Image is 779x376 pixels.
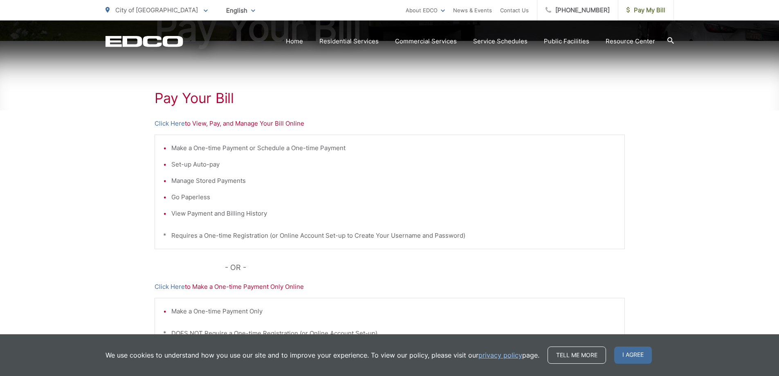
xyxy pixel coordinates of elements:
[500,5,529,15] a: Contact Us
[473,36,528,46] a: Service Schedules
[106,350,539,360] p: We use cookies to understand how you use our site and to improve your experience. To view our pol...
[220,3,261,18] span: English
[319,36,379,46] a: Residential Services
[171,176,616,186] li: Manage Stored Payments
[171,209,616,218] li: View Payment and Billing History
[453,5,492,15] a: News & Events
[171,306,616,316] li: Make a One-time Payment Only
[225,261,625,274] p: - OR -
[478,350,522,360] a: privacy policy
[155,119,625,128] p: to View, Pay, and Manage Your Bill Online
[171,192,616,202] li: Go Paperless
[606,36,655,46] a: Resource Center
[626,5,665,15] span: Pay My Bill
[163,329,616,338] p: * DOES NOT Require a One-time Registration (or Online Account Set-up)
[155,282,185,292] a: Click Here
[548,347,606,364] a: Tell me more
[155,282,625,292] p: to Make a One-time Payment Only Online
[115,6,198,14] span: City of [GEOGRAPHIC_DATA]
[614,347,652,364] span: I agree
[286,36,303,46] a: Home
[544,36,589,46] a: Public Facilities
[163,231,616,241] p: * Requires a One-time Registration (or Online Account Set-up to Create Your Username and Password)
[395,36,457,46] a: Commercial Services
[171,143,616,153] li: Make a One-time Payment or Schedule a One-time Payment
[155,90,625,106] h1: Pay Your Bill
[106,36,183,47] a: EDCD logo. Return to the homepage.
[171,160,616,169] li: Set-up Auto-pay
[406,5,445,15] a: About EDCO
[155,119,185,128] a: Click Here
